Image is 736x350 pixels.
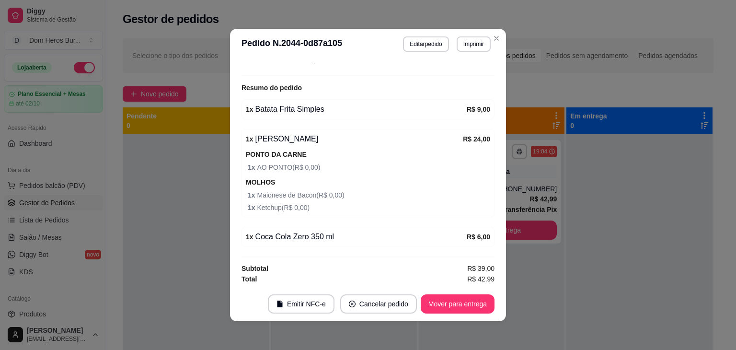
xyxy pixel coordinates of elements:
strong: 1 x [248,191,257,199]
button: Mover para entrega [421,294,494,314]
strong: 1 x [246,105,253,113]
strong: Total [241,275,257,283]
div: [PERSON_NAME] [246,133,463,145]
span: R$ 42,99 [467,274,494,284]
strong: 1 x [248,163,257,171]
strong: R$ 24,00 [463,135,490,143]
span: file [276,301,283,307]
strong: 1 x [246,233,253,241]
button: Editarpedido [403,36,448,52]
span: Ketchup ( R$ 0,00 ) [248,202,490,213]
strong: R$ 6,00 [467,233,490,241]
span: Maionese de Bacon ( R$ 0,00 ) [248,190,490,200]
strong: Subtotal [241,265,268,272]
strong: MOLHOS [246,178,275,186]
span: AO PONTO ( R$ 0,00 ) [248,162,490,173]
div: Coca Cola Zero 350 ml [246,231,467,243]
span: close-circle [349,301,356,307]
h3: Pedido N. 2044-0d87a105 [241,36,342,52]
div: Batata Frita Simples [246,104,467,115]
span: R$ 39,00 [467,263,494,274]
button: Close [489,31,504,46]
button: close-circleCancelar pedido [340,294,417,314]
button: Imprimir [457,36,491,52]
strong: 1 x [248,204,257,211]
strong: Resumo do pedido [241,84,302,92]
strong: PONTO DA CARNE [246,151,307,158]
strong: R$ 9,00 [467,105,490,113]
strong: 1 x [246,135,253,143]
button: fileEmitir NFC-e [268,294,334,314]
